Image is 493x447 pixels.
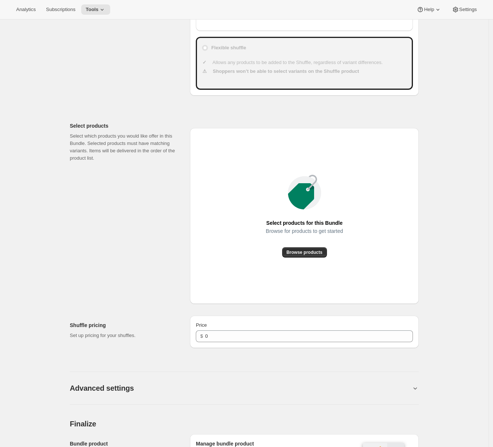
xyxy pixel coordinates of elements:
span: Browse for products to get started [266,226,343,236]
span: Tools [86,7,98,13]
button: Tools [81,4,110,15]
button: Advanced settings [70,384,411,393]
button: Analytics [12,4,40,15]
span: Browse products [287,249,323,255]
button: Settings [447,4,481,15]
span: $ [200,333,203,339]
button: Help [412,4,446,15]
h2: Finalize [70,419,419,428]
button: Browse products [282,247,327,258]
p: Set up pricing for your shuffles. [70,332,178,339]
input: 10.00 [205,330,402,342]
span: Price [196,322,207,328]
span: Subscriptions [46,7,75,13]
li: Allows any products to be added to the Shuffle, regardless of variant differences. [211,59,407,66]
span: Settings [459,7,477,13]
h2: Advanced settings [70,384,134,393]
b: Flexible shuffle [211,44,246,52]
button: Subscriptions [42,4,80,15]
h2: Select products [70,122,178,130]
span: Select products for this Bundle [266,218,343,228]
p: Select which products you would like offer in this Bundle. Selected products must have matching v... [70,132,178,162]
li: Shoppers won’t be able to select variants on the Shuffle product [211,68,407,75]
span: Help [424,7,434,13]
h2: Shuffle pricing [70,322,178,329]
span: Analytics [16,7,36,13]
